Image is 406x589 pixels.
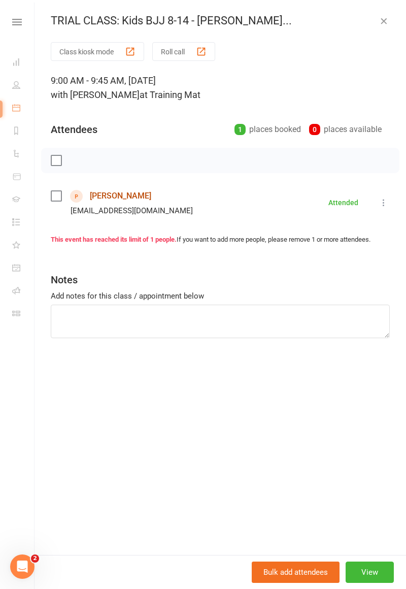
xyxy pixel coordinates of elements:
[10,554,35,579] iframe: Intercom live chat
[31,554,39,563] span: 2
[51,290,390,302] div: Add notes for this class / appointment below
[51,122,97,137] div: Attendees
[234,124,246,135] div: 1
[51,89,140,100] span: with [PERSON_NAME]
[234,122,301,137] div: places booked
[51,235,390,245] div: If you want to add more people, please remove 1 or more attendees.
[71,204,193,217] div: [EMAIL_ADDRESS][DOMAIN_NAME]
[309,124,320,135] div: 0
[328,199,358,206] div: Attended
[51,273,78,287] div: Notes
[51,236,177,243] strong: This event has reached its limit of 1 people.
[51,42,144,61] button: Class kiosk mode
[35,14,406,27] div: TRIAL CLASS: Kids BJJ 8-14 - [PERSON_NAME]...
[90,188,151,204] a: [PERSON_NAME]
[346,562,394,583] button: View
[51,74,390,102] div: 9:00 AM - 9:45 AM, [DATE]
[140,89,200,100] span: at Training Mat
[152,42,215,61] button: Roll call
[309,122,382,137] div: places available
[252,562,340,583] button: Bulk add attendees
